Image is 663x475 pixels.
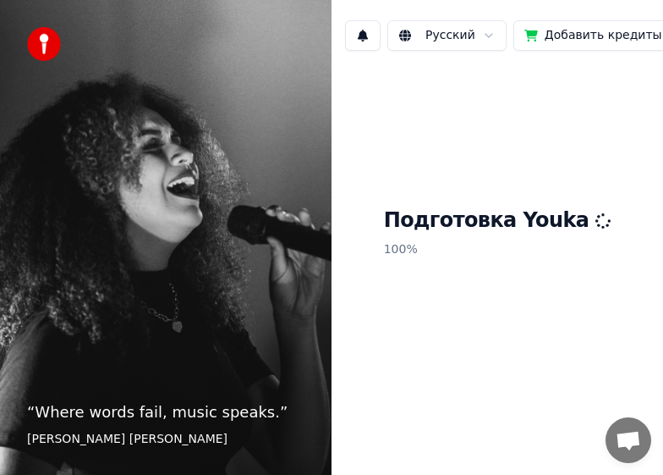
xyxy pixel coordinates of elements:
p: 100 % [384,235,611,265]
p: “ Where words fail, music speaks. ” [27,400,304,424]
div: Открытый чат [605,417,651,463]
img: youka [27,27,61,61]
footer: [PERSON_NAME] [PERSON_NAME] [27,431,304,448]
h1: Подготовка Youka [384,207,611,235]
